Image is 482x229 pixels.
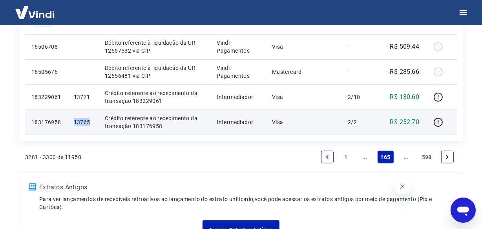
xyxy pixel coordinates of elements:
p: -R$ 509,44 [388,42,419,51]
p: Vindi Pagamentos [217,64,259,80]
a: Jump forward [400,151,413,163]
p: -R$ 285,66 [388,67,419,77]
iframe: Fechar mensagem [394,179,410,194]
p: R$ 130,60 [390,92,420,102]
p: 183176958 [31,118,61,126]
ul: Pagination [318,148,457,167]
p: Vindi Pagamentos [217,39,259,55]
p: 183229061 [31,93,61,101]
p: Intermediador [217,93,259,101]
a: Previous page [321,151,334,163]
p: 2/2 [348,118,371,126]
img: Vindi [9,0,60,24]
a: Next page [441,151,454,163]
p: Para ver lançamentos de recebíveis retroativos ao lançamento do extrato unificado, você pode aces... [39,195,453,211]
p: 3281 - 3300 de 11950 [25,153,81,161]
iframe: Botão para abrir a janela de mensagens [451,198,476,223]
a: Page 165 is your current page [378,151,394,163]
p: Intermediador [217,118,259,126]
p: Extratos Antigos [39,183,453,192]
p: - [348,43,371,51]
p: 16506708 [31,43,61,51]
p: 2/10 [348,93,371,101]
p: Débito referente à liquidação da UR 12557532 via CIP [105,39,204,55]
p: 13765 [74,118,92,126]
span: Olá! Precisa de ajuda? [5,5,66,12]
p: Crédito referente ao recebimento da transação 183229061 [105,89,204,105]
p: - [348,68,371,76]
p: Visa [272,93,335,101]
p: 16505676 [31,68,61,76]
a: Page 1 [340,151,352,163]
p: 13771 [74,93,92,101]
a: Page 598 [419,151,435,163]
p: Mastercard [272,68,335,76]
p: Crédito referente ao recebimento da transação 183176958 [105,114,204,130]
p: R$ 252,70 [390,117,420,127]
p: Visa [272,43,335,51]
p: Visa [272,118,335,126]
p: Débito referente à liquidação da UR 12556481 via CIP [105,64,204,80]
img: ícone [29,183,36,191]
a: Jump backward [359,151,371,163]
